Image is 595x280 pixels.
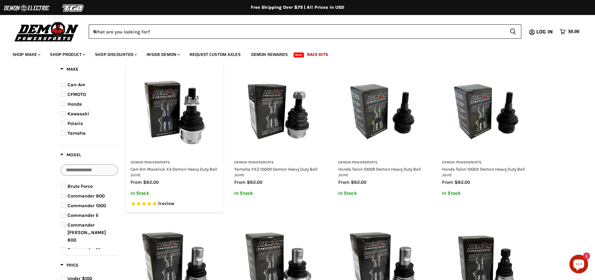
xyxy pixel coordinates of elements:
a: Log in [533,29,557,35]
span: Log in [536,28,553,36]
ul: Main menu [8,46,578,61]
a: Honda Talon 1000R Demon Heavy Duty Ball Joint [338,167,421,177]
img: Demon Electric Logo 2 [3,2,50,14]
span: New! [294,52,304,57]
img: Can-Am Maverick X3 Demon Heavy Duty Ball Joint [131,67,219,156]
span: $82.00 [454,179,470,185]
img: Yamaha YXZ 1000R Demon Heavy Duty Ball Joint [234,67,323,156]
span: Commander 1000 [67,203,106,208]
span: CFMOTO [67,92,86,97]
span: Price [60,262,78,268]
span: Kawasaki [67,111,89,117]
img: TGB Logo 2 [50,2,97,14]
h3: Demon Powersports [131,160,219,165]
a: Shop Discounted [90,48,141,61]
span: from [234,179,245,185]
span: Commander E [67,212,99,218]
span: $82.00 [143,179,159,185]
span: review [160,201,174,206]
p: In Stock [234,191,323,196]
input: When autocomplete results are available use up and down arrows to review and enter to select [89,24,505,39]
button: Filter by Price [60,262,78,270]
p: In Stock [442,191,530,196]
button: Filter by Model [60,152,81,160]
span: Honda [67,101,82,107]
p: In Stock [338,191,427,196]
span: from [442,179,453,185]
a: Shop Make [8,48,44,61]
a: Inside Demon [142,48,184,61]
span: Rated 5.0 out of 5 stars 1 reviews [131,201,219,207]
input: Search Options [61,164,118,176]
img: Demon Powersports [12,20,81,42]
span: Yamaha [67,130,86,136]
p: In Stock [131,191,219,196]
form: Product [89,24,521,39]
h3: Demon Powersports [338,160,427,165]
span: Commander 800 [67,193,105,199]
span: Model [60,152,81,157]
span: $82.00 [247,179,262,185]
span: 1 reviews [158,201,174,206]
a: $0.00 [557,27,583,36]
span: $0.00 [568,29,579,35]
span: Commander [PERSON_NAME] 800 [67,222,106,243]
button: Filter by Make [60,66,78,74]
span: from [131,179,142,185]
span: Can-Am [67,82,85,87]
div: Free Shipping Over $75 | All Prices In USD [48,5,548,10]
a: Race Kits [302,48,333,61]
a: Yamaha YXZ 1000R Demon Heavy Duty Ball Joint [234,167,318,177]
a: Honda Talon 1000X Demon Heavy Duty Ball Joint [442,167,525,177]
img: Honda Talon 1000R Demon Heavy Duty Ball Joint [338,67,427,156]
span: $82.00 [351,179,366,185]
span: Make [60,67,78,72]
span: Commander Max 1000 [67,247,105,260]
a: Request Custom Axles [185,48,245,61]
span: Polaris [67,121,83,126]
h3: Demon Powersports [234,160,323,165]
img: Honda Talon 1000X Demon Heavy Duty Ball Joint [442,67,530,156]
button: Search [505,24,521,39]
a: Demon Rewards [246,48,292,61]
span: from [338,179,350,185]
a: Shop Product [45,48,89,61]
inbox-online-store-chat: Shopify online store chat [568,255,590,275]
a: Can-Am Maverick X3 Demon Heavy Duty Ball Joint [131,167,217,177]
h3: Demon Powersports [442,160,530,165]
span: Brute Force [67,183,93,189]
